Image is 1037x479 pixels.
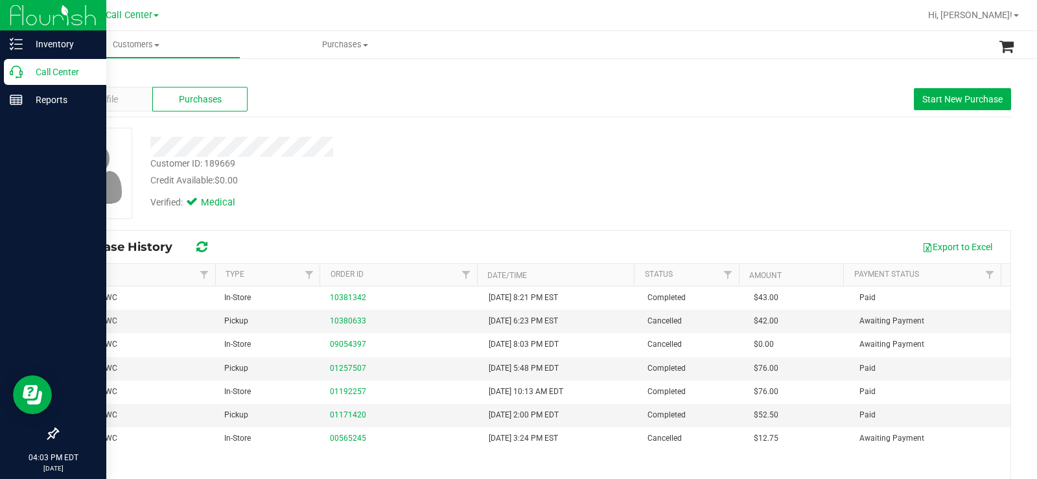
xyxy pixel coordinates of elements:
span: Pickup [224,315,248,327]
a: Type [226,270,244,279]
span: $0.00 [215,175,238,185]
span: $12.75 [754,432,778,445]
span: $0.00 [754,338,774,351]
a: Filter [717,264,739,286]
a: Date/Time [487,271,527,280]
span: [DATE] 3:24 PM EST [489,432,558,445]
span: [DATE] 5:48 PM EDT [489,362,559,375]
span: Paid [859,409,876,421]
a: Filter [979,264,1001,286]
p: Reports [23,92,100,108]
span: $43.00 [754,292,778,304]
a: Purchases [240,31,450,58]
a: 09054397 [330,340,366,349]
a: Customers [31,31,240,58]
span: Pickup [224,409,248,421]
span: $76.00 [754,362,778,375]
span: Call Center [106,10,152,21]
inline-svg: Call Center [10,65,23,78]
span: Start New Purchase [922,94,1003,104]
a: 01257507 [330,364,366,373]
inline-svg: Reports [10,93,23,106]
div: Credit Available: [150,174,618,187]
p: 04:03 PM EDT [6,452,100,463]
a: Filter [456,264,477,286]
a: 01171420 [330,410,366,419]
span: Hi, [PERSON_NAME]! [928,10,1012,20]
iframe: Resource center [13,375,52,414]
span: Completed [647,409,686,421]
span: Cancelled [647,338,682,351]
span: Cancelled [647,315,682,327]
span: Completed [647,362,686,375]
span: Purchases [240,39,450,51]
span: Cancelled [647,432,682,445]
div: Customer ID: 189669 [150,157,235,170]
span: In-Store [224,338,251,351]
span: [DATE] 10:13 AM EDT [489,386,563,398]
span: Awaiting Payment [859,338,924,351]
span: In-Store [224,292,251,304]
span: Paid [859,386,876,398]
a: 10381342 [330,293,366,302]
span: [DATE] 8:03 PM EDT [489,338,559,351]
button: Start New Purchase [914,88,1011,110]
span: In-Store [224,386,251,398]
a: Status [645,270,673,279]
a: Payment Status [854,270,919,279]
span: $76.00 [754,386,778,398]
span: Pickup [224,362,248,375]
p: Call Center [23,64,100,80]
p: Inventory [23,36,100,52]
span: Purchases [179,93,222,106]
a: Filter [193,264,215,286]
span: Paid [859,292,876,304]
div: Verified: [150,196,253,210]
span: [DATE] 8:21 PM EST [489,292,558,304]
span: [DATE] 6:23 PM EST [489,315,558,327]
span: Purchase History [67,240,185,254]
span: Customers [32,39,240,51]
a: 01192257 [330,387,366,396]
span: Awaiting Payment [859,315,924,327]
a: 10380633 [330,316,366,325]
inline-svg: Inventory [10,38,23,51]
a: Order ID [331,270,364,279]
a: 00565245 [330,434,366,443]
a: Filter [298,264,320,286]
span: Completed [647,292,686,304]
span: [DATE] 2:00 PM EDT [489,409,559,421]
span: $52.50 [754,409,778,421]
span: Medical [201,196,253,210]
span: In-Store [224,432,251,445]
p: [DATE] [6,463,100,473]
span: Completed [647,386,686,398]
a: Amount [749,271,782,280]
span: $42.00 [754,315,778,327]
span: Paid [859,362,876,375]
span: Awaiting Payment [859,432,924,445]
button: Export to Excel [914,236,1001,258]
